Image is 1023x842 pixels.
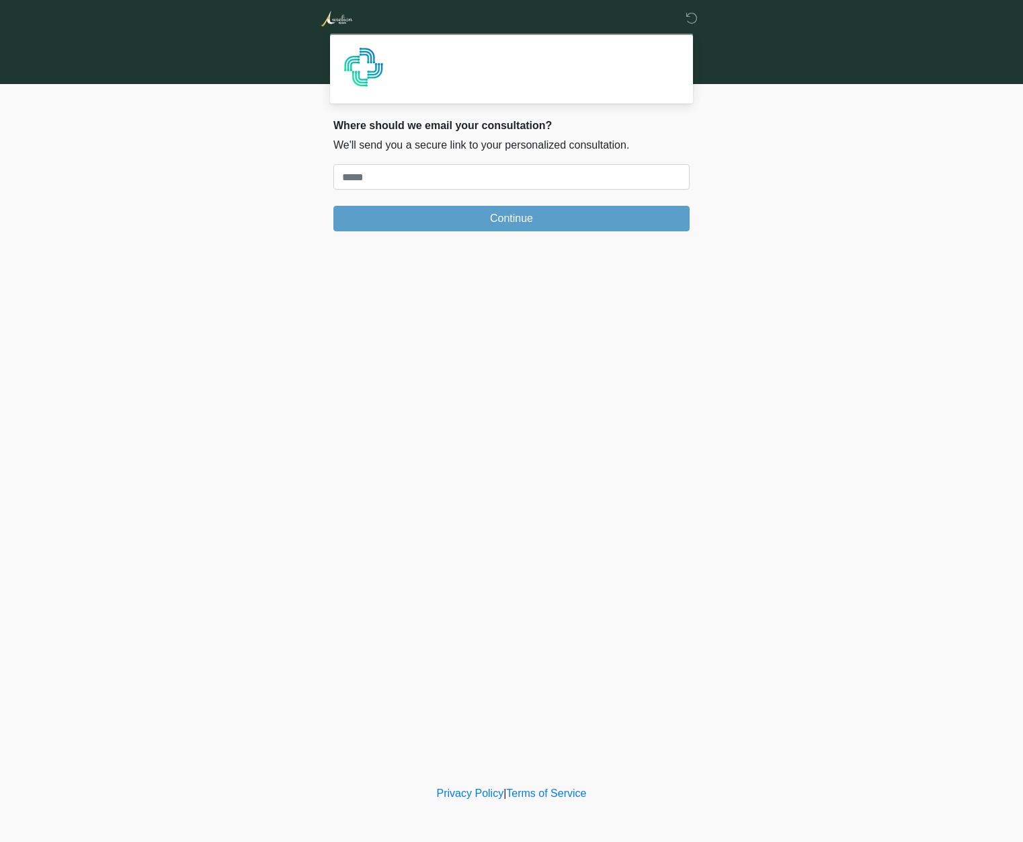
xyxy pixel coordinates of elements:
img: Agent Avatar [343,47,384,87]
button: Continue [333,206,690,231]
a: Privacy Policy [437,788,504,799]
p: We'll send you a secure link to your personalized consultation. [333,137,690,153]
a: Terms of Service [506,788,586,799]
h2: Where should we email your consultation? [333,119,690,132]
a: | [503,788,506,799]
img: Aurelion Med Spa Logo [320,10,353,27]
